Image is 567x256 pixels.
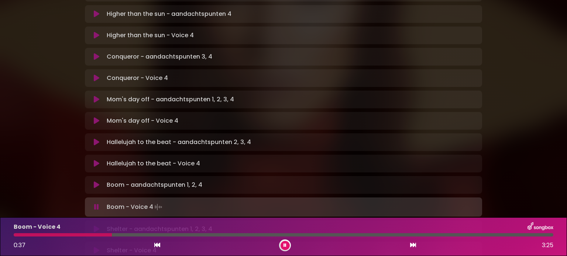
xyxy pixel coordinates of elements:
[542,241,553,250] span: 3:25
[107,95,234,104] p: Mom's day off - aandachtspunten 1, 2, 3, 4
[107,52,212,61] p: Conqueror - aandachtspunten 3, 4
[528,222,553,232] img: songbox-logo-white.png
[14,241,25,249] span: 0:37
[107,31,194,40] p: Higher than the sun - Voice 4
[153,202,164,212] img: waveform4.gif
[107,74,168,83] p: Conqueror - Voice 4
[107,10,231,18] p: Higher than the sun - aandachtspunten 4
[107,159,200,168] p: Hallelujah to the beat - Voice 4
[107,202,164,212] p: Boom - Voice 4
[107,180,202,189] p: Boom - aandachtspunten 1, 2, 4
[14,222,61,231] p: Boom - Voice 4
[107,138,251,147] p: Hallelujah to the beat - aandachtspunten 2, 3, 4
[107,116,178,125] p: Mom's day off - Voice 4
